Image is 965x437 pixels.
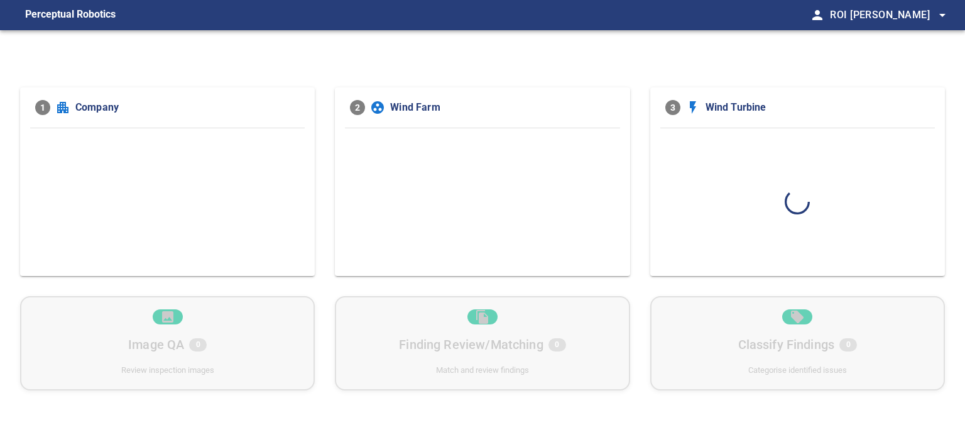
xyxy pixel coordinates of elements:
span: Wind Farm [390,100,614,115]
span: arrow_drop_down [935,8,950,23]
button: Roi [PERSON_NAME] [825,3,950,28]
span: 3 [665,100,680,115]
span: 2 [350,100,365,115]
span: person [810,8,825,23]
figcaption: Perceptual Robotics [25,5,116,25]
span: Wind Turbine [706,100,930,115]
span: 1 [35,100,50,115]
span: Company [75,100,300,115]
span: Roi [PERSON_NAME] [830,6,950,24]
